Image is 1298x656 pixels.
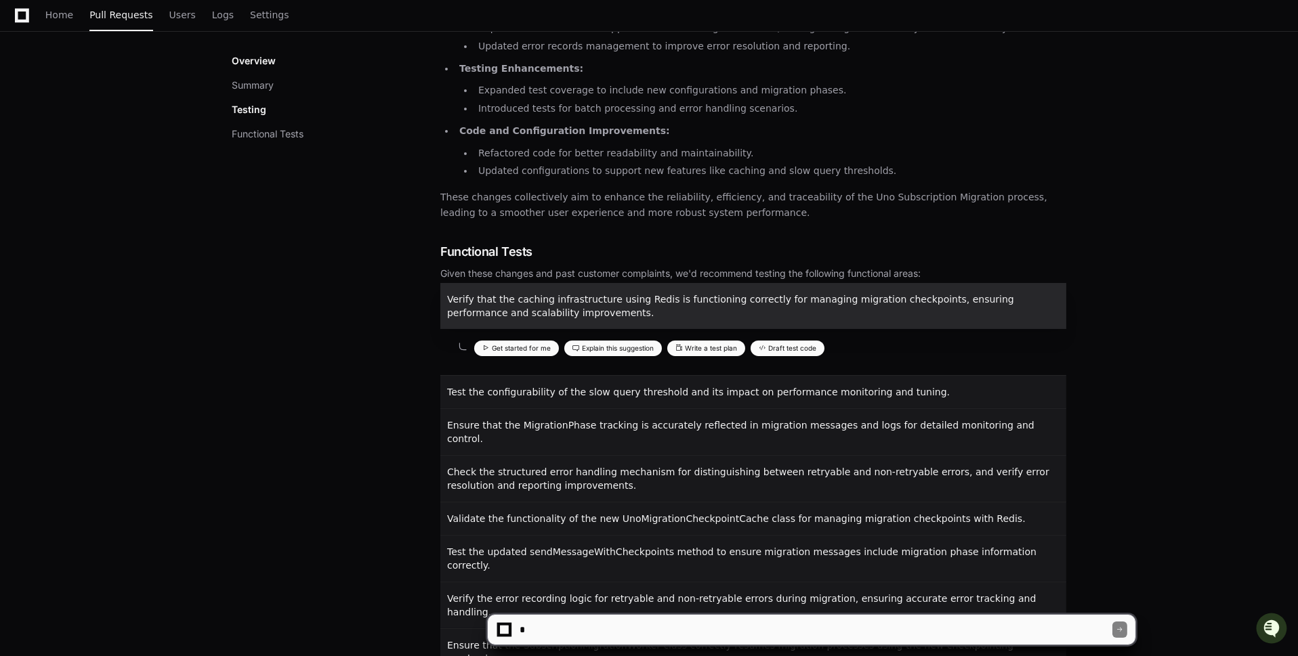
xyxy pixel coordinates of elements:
span: Test the configurability of the slow query threshold and its impact on performance monitoring and... [447,387,950,397]
li: Introduced tests for batch processing and error handling scenarios. [474,101,1066,116]
li: Updated configurations to support new features like caching and slow query thresholds. [474,163,1066,179]
span: [PERSON_NAME] [42,181,110,192]
a: Powered byPylon [96,211,164,221]
span: Check the structured error handling mechanism for distinguishing between retryable and non-retrya... [447,466,1049,491]
span: Users [169,11,196,19]
iframe: Open customer support [1255,611,1291,648]
span: Functional Tests [440,242,532,261]
span: [DATE] [120,181,148,192]
button: Get started for me [474,341,559,356]
div: We're offline, but we'll be back soon! [46,114,196,125]
div: Start new chat [46,100,222,114]
img: Sidi Zhu [14,168,35,190]
span: Verify the error recording logic for retryable and non-retryable errors during migration, ensurin... [447,593,1036,617]
li: Updated error records management to improve error resolution and reporting. [474,39,1066,54]
div: Given these changes and past customer complaints, we'd recommend testing the following functional... [440,267,1066,280]
span: Verify that the caching infrastructure using Redis is functioning correctly for managing migratio... [447,294,1014,318]
span: Logs [212,11,234,19]
span: Ensure that the MigrationPhase tracking is accurately reflected in migration messages and logs fo... [447,420,1034,444]
button: Explain this suggestion [564,341,662,356]
button: Write a test plan [667,341,745,356]
strong: Code and Configuration Improvements: [459,125,670,136]
button: See all [210,144,247,160]
li: Expanded test coverage to include new configurations and migration phases. [474,83,1066,98]
span: Pull Requests [89,11,152,19]
button: Functional Tests [232,127,303,141]
img: PlayerZero [14,13,41,40]
button: Summary [232,79,274,92]
button: Draft test code [751,341,824,356]
span: Home [45,11,73,19]
li: Refactored code for better readability and maintainability. [474,146,1066,161]
strong: Testing Enhancements: [459,63,583,74]
span: • [112,181,117,192]
p: Testing [232,103,266,116]
span: Test the updated sendMessageWithCheckpoints method to ensure migration messages include migration... [447,546,1037,571]
span: Pylon [135,211,164,221]
div: Past conversations [14,147,91,158]
button: Start new chat [230,104,247,121]
p: Overview [232,54,276,68]
img: 1756235613930-3d25f9e4-fa56-45dd-b3ad-e072dfbd1548 [14,100,38,125]
span: Settings [250,11,289,19]
p: These changes collectively aim to enhance the reliability, efficiency, and traceability of the Un... [440,190,1066,221]
span: Validate the functionality of the new UnoMigrationCheckpointCache class for managing migration ch... [447,513,1026,524]
div: Welcome [14,53,247,75]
